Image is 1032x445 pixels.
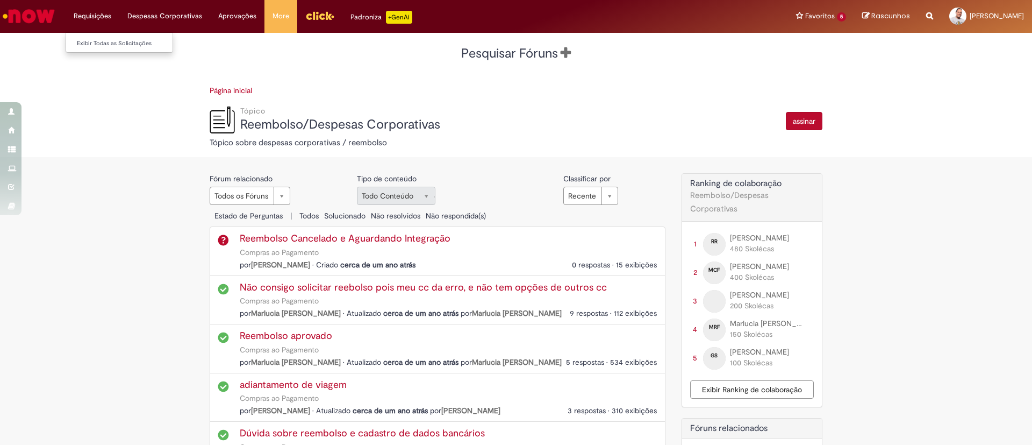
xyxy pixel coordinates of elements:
[210,373,665,422] li: adiantamento de viagem em Compras ao Pagamento por Wellington da Silva Duarte
[240,281,607,294] a: Question : Não consigo solicitar reebolso pois meu cc da erro, e não tem opções de outros cc
[730,347,789,357] span: Gabriel Schrader perfil
[386,11,412,24] p: +GenAi
[730,358,811,369] div: 100 Skolécas
[570,308,608,318] span: 9 respostas
[970,11,1024,20] span: [PERSON_NAME]
[240,378,347,391] a: Question : adiantamento de viagem
[240,357,341,367] span: por
[730,290,811,301] a: Mylena Marquezini perfil
[690,178,782,189] span: Ranking de colaboração
[210,107,235,133] img: Reembolso/Despesas Corporativas
[703,324,726,334] a: Marlucia Rangel Feijoli perfil
[340,260,415,270] span: cerca de um ano atrás
[353,406,428,415] time: 13/07/2024 17:33:08
[708,266,720,273] span: MCF
[693,267,697,277] span: 2
[240,308,341,318] span: por
[316,406,350,415] span: Atualizado
[127,11,202,22] span: Despesas Corporativas
[240,406,310,415] span: por
[566,357,604,367] span: 5 respostas
[210,276,665,325] li: Não consigo solicitar reebolso pois meu cc da erro, e não tem opções de outros cc em Compras ao P...
[210,324,665,373] li: Reembolso aprovado em Compras ao Pagamento por Marlucia Rangel Feijoli
[730,233,789,243] span: Renata Resende perfil
[273,11,289,22] span: More
[730,244,811,255] div: 480 Skolécas
[353,406,428,415] span: cerca de um ano atrás
[693,353,697,363] span: 5
[472,308,562,318] a: Marlucia Rangel Feijoli perfil
[614,308,657,318] span: 112 exibições
[608,406,610,415] span: •
[240,248,319,257] a: Compras ao Pagamento
[319,211,365,221] a: Solucionado
[610,357,657,367] span: 534 exibições
[240,232,450,245] a: Question : Reembolso Cancelado e Aguardando Integração
[730,233,811,244] a: Renata Resende perfil
[285,211,292,221] span: |
[210,173,273,184] label: Fórum relacionado
[74,11,111,22] span: Requisições
[709,323,720,330] span: MRF
[240,345,319,355] a: Compras ao Pagamento
[693,324,697,334] span: 4
[871,11,910,21] span: Rascunhos
[610,308,612,318] span: •
[612,260,614,270] span: •
[343,357,345,367] span: •
[568,187,596,204] span: Recente
[730,319,811,329] a: Marlucia Rangel Feijoli perfil
[240,427,485,440] a: Question : Dúvida sobre reembolso e cadastro de dados bancários
[340,260,415,270] time: 27/08/2024 11:12:25
[690,190,769,214] span: Reembolso/Despesas Corporativas
[682,173,823,407] div: Reembolso/Despesas Corporativas
[251,260,310,270] a: Estevao Nogueira Moura perfil
[210,227,665,276] li: Reembolso Cancelado e Aguardando Integração em Compras ao Pagamento por Estevao Nogueira Moura
[210,187,290,205] a: Todos os Fóruns
[240,329,332,342] a: Question : Reembolso aprovado
[210,118,671,132] h3: Reembolso/Despesas Corporativas
[1,5,56,27] img: ServiceNow
[66,38,184,50] a: Exibir Todas as Solicitações
[568,406,606,415] span: 3 respostas
[240,260,310,270] span: por
[210,107,671,115] h5: Tópico
[441,406,500,415] a: Guliart Sousa Lima perfil
[362,187,413,204] span: Todo Conteúdo
[702,385,802,394] span: Exibir Ranking de colaboração
[730,262,789,271] span: Maryana Coelho Franca da Rocha perfil
[383,357,458,367] time: 14/08/2024 13:54:17
[693,296,697,306] span: 3
[294,211,319,221] a: Todos
[563,173,611,184] label: Classificar por
[251,357,341,367] a: Marlucia Rangel Feijoli perfil
[312,260,314,270] span: •
[730,262,811,272] a: Maryana Coelho Franca da Rocha perfil
[365,211,420,221] a: Não resolvidos
[347,357,381,367] span: Atualizado
[694,239,697,249] span: 1
[316,260,338,270] span: Criado
[703,295,726,305] a: Mylena Marquezini perfil
[312,406,314,415] span: •
[690,380,814,399] button: Exibir Ranking de colaboração
[251,308,341,318] a: Marlucia Rangel Feijoli perfil
[703,238,726,248] a: Renata Resende perfil
[730,290,789,300] span: Mylena Marquezini perfil
[66,32,173,53] ul: Requisições
[240,393,319,403] a: Compras ao Pagamento
[218,11,256,22] span: Aprovações
[343,308,345,318] span: •
[430,406,500,415] span: por
[347,308,381,318] span: Atualizado
[420,211,486,221] a: Não respondida(s)
[690,423,768,434] span: Fóruns relacionados
[305,8,334,24] img: click_logo_yellow_360x200.png
[786,112,822,130] button: assinar Reembolso/Despesas Corporativas
[563,187,618,205] a: Recente
[210,211,283,221] span: Estado de Perguntas
[730,319,820,328] span: Marlucia Rangel Feijoli perfil
[730,347,811,358] a: Gabriel Schrader perfil
[210,86,252,95] a: Página inicial
[383,308,458,318] span: cerca de um ano atrás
